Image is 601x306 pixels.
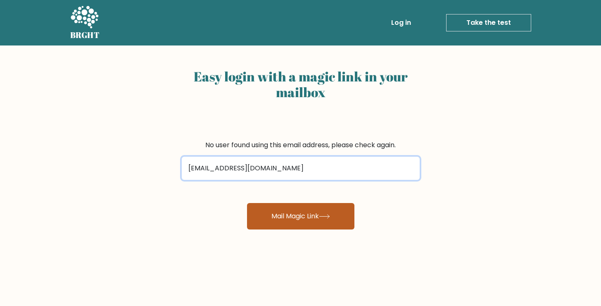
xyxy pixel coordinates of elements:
div: No user found using this email address, please check again. [182,140,420,150]
h5: BRGHT [70,30,100,40]
h2: Easy login with a magic link in your mailbox [182,69,420,100]
a: Log in [388,14,414,31]
input: Email [182,157,420,180]
a: Take the test [446,14,531,31]
a: BRGHT [70,3,100,42]
button: Mail Magic Link [247,203,354,229]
